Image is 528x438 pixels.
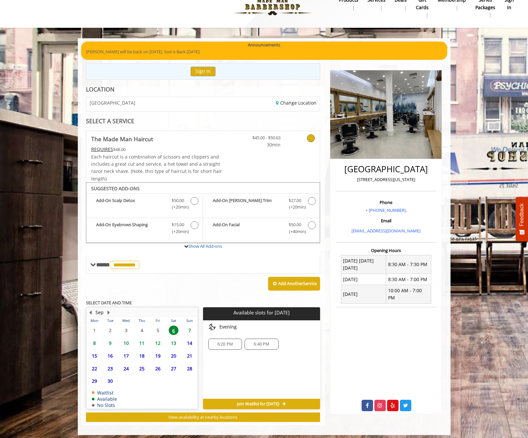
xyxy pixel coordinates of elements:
[169,338,179,348] span: 13
[285,228,304,235] span: (+40min )
[118,337,134,349] td: Select day10
[96,197,165,211] b: Add-On Scalp Detox
[276,100,316,106] a: Change Location
[168,204,187,211] span: (+20min )
[337,176,434,183] p: [STREET_ADDRESS][US_STATE]
[341,285,386,304] td: [DATE]
[166,337,181,349] td: Select day13
[90,351,99,361] span: 15
[92,403,117,408] td: No Slots
[185,338,195,348] span: 14
[185,364,195,373] span: 28
[105,351,115,361] span: 16
[181,337,197,349] td: Select day14
[366,207,407,213] a: + [PHONE_NUMBER].
[206,197,316,212] label: Add-On Beard Trim
[516,197,528,241] button: Feedback - Show survey
[237,401,279,407] span: Join Waitlist for [DATE]
[166,324,181,337] td: Select day6
[181,362,197,375] td: Select day28
[134,337,150,349] td: Select day11
[168,228,187,235] span: (+20min )
[188,243,222,249] a: Show All Add-ons
[90,338,99,348] span: 8
[386,255,431,274] td: 8:30 AM - 7:30 PM
[519,203,525,226] span: Feedback
[242,131,281,148] a: $45.00 - $50.63
[206,221,316,237] label: Add-On Facial
[118,362,134,375] td: Select day24
[102,337,118,349] td: Select day9
[90,100,135,105] span: [GEOGRAPHIC_DATA]
[254,342,269,347] span: 6:40 PM
[168,414,237,420] span: View availability at nearby locations
[105,364,115,373] span: 23
[289,221,301,228] span: $50.00
[217,342,233,347] span: 6:20 PM
[90,221,199,237] label: Add-On Eyebrows Shaping
[87,375,102,387] td: Select day29
[172,197,184,204] span: $50.00
[191,67,215,76] button: Sign In
[137,364,147,373] span: 25
[105,376,115,386] span: 30
[337,218,434,223] h3: Email
[86,85,114,93] b: LOCATION
[121,338,131,348] span: 10
[153,364,163,373] span: 26
[92,396,117,401] td: Available
[134,317,150,324] th: Thu
[386,274,431,285] td: 8:30 AM - 7:00 PM
[102,349,118,362] td: Select day16
[248,42,280,48] b: Announcements
[102,362,118,375] td: Select day23
[91,146,113,152] span: This service needs some Advance to be paid before we block your appointment
[87,317,102,324] th: Mon
[153,338,163,348] span: 12
[153,351,163,361] span: 19
[87,349,102,362] td: Select day15
[137,351,147,361] span: 18
[169,326,179,335] span: 6
[166,362,181,375] td: Select day27
[285,204,304,211] span: (+20min )
[91,134,153,143] b: The Made Man Haircut
[150,349,165,362] td: Select day19
[118,349,134,362] td: Select day17
[386,285,431,304] td: 10:00 AM - 7:00 PM
[91,185,140,192] b: SUGGESTED ADD-ONS
[172,221,184,228] span: $15.00
[166,349,181,362] td: Select day20
[181,349,197,362] td: Select day21
[106,309,111,316] button: Next Month
[337,200,434,205] h3: Phone
[102,375,118,387] td: Select day30
[169,351,179,361] span: 20
[213,197,282,211] b: Add-On [PERSON_NAME] Trim
[90,197,199,212] label: Add-On Scalp Detox
[289,197,301,204] span: $27.00
[166,317,181,324] th: Sat
[95,309,104,316] button: Sep
[87,362,102,375] td: Select day22
[92,390,117,395] td: Waitlist
[337,164,434,174] h2: [GEOGRAPHIC_DATA]
[87,337,102,349] td: Select day8
[268,277,320,291] button: Add AnotherService
[86,413,320,422] button: View availability at nearby locations
[134,349,150,362] td: Select day18
[150,362,165,375] td: Select day26
[90,376,99,386] span: 29
[86,300,132,306] b: SELECT DATE AND TIME
[181,317,197,324] th: Sun
[118,317,134,324] th: Wed
[185,326,195,335] span: 7
[206,310,317,315] p: Available slots for [DATE]
[245,339,278,350] div: 6:40 PM
[137,338,147,348] span: 11
[86,48,442,55] p: [PERSON_NAME] will be back on [DATE]. Sod is Back [DATE].
[341,274,386,285] td: [DATE]
[185,351,195,361] span: 21
[86,182,320,243] div: The Made Man Haircut Add-onS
